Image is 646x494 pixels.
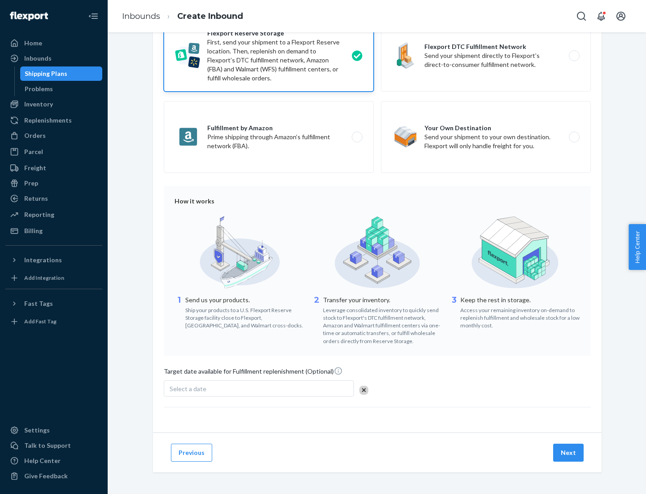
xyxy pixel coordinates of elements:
[5,128,102,143] a: Orders
[24,299,53,308] div: Fast Tags
[24,472,68,481] div: Give Feedback
[5,296,102,311] button: Fast Tags
[5,97,102,111] a: Inventory
[164,366,343,379] span: Target date available for Fulfillment replenishment (Optional)
[24,318,57,325] div: Add Fast Tag
[24,147,43,156] div: Parcel
[20,66,103,81] a: Shipping Plans
[592,7,610,25] button: Open notifications
[323,296,443,304] p: Transfer your inventory.
[177,11,243,21] a: Create Inbound
[24,116,72,125] div: Replenishments
[24,226,43,235] div: Billing
[5,224,102,238] a: Billing
[170,385,206,393] span: Select a date
[460,296,580,304] p: Keep the rest in storage.
[24,256,62,265] div: Integrations
[24,131,46,140] div: Orders
[5,161,102,175] a: Freight
[450,295,458,329] div: 3
[84,7,102,25] button: Close Navigation
[5,454,102,468] a: Help Center
[5,253,102,267] button: Integrations
[24,210,54,219] div: Reporting
[5,51,102,66] a: Inbounds
[175,295,183,329] div: 1
[24,274,64,282] div: Add Integration
[24,194,48,203] div: Returns
[5,191,102,206] a: Returns
[24,179,38,188] div: Prep
[553,444,584,462] button: Next
[5,271,102,285] a: Add Integration
[5,113,102,128] a: Replenishments
[20,82,103,96] a: Problems
[24,54,52,63] div: Inbounds
[5,314,102,329] a: Add Fast Tag
[185,296,305,304] p: Send us your products.
[572,7,590,25] button: Open Search Box
[25,84,53,93] div: Problems
[5,207,102,222] a: Reporting
[5,438,102,453] a: Talk to Support
[24,100,53,109] div: Inventory
[5,145,102,159] a: Parcel
[312,295,321,345] div: 2
[629,224,646,270] button: Help Center
[10,12,48,21] img: Flexport logo
[5,176,102,190] a: Prep
[5,423,102,437] a: Settings
[171,444,212,462] button: Previous
[24,456,61,465] div: Help Center
[115,3,250,30] ol: breadcrumbs
[24,426,50,435] div: Settings
[5,36,102,50] a: Home
[323,304,443,345] div: Leverage consolidated inventory to quickly send stock to Flexport's DTC fulfillment network, Amaz...
[612,7,630,25] button: Open account menu
[24,163,46,172] div: Freight
[5,469,102,483] button: Give Feedback
[175,197,580,206] div: How it works
[122,11,160,21] a: Inbounds
[185,304,305,329] div: Ship your products to a U.S. Flexport Reserve Storage facility close to Flexport, [GEOGRAPHIC_DAT...
[460,304,580,329] div: Access your remaining inventory on-demand to replenish fulfillment and wholesale stock for a low ...
[25,69,67,78] div: Shipping Plans
[24,441,71,450] div: Talk to Support
[24,39,42,48] div: Home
